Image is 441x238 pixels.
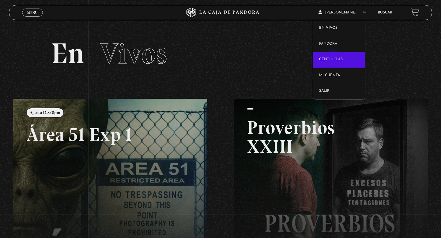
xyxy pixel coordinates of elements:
span: Menu [27,11,37,14]
a: Salir [313,83,365,99]
a: Mi cuenta [313,68,365,84]
h2: En [51,39,390,68]
a: View your shopping cart [411,8,419,17]
a: Centinelas [313,52,365,68]
a: Buscar [378,11,392,14]
a: Pandora [313,36,365,52]
a: En vivos [313,20,365,36]
span: Cerrar [25,16,40,20]
span: [PERSON_NAME] [318,11,366,14]
span: Vivos [100,36,167,71]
